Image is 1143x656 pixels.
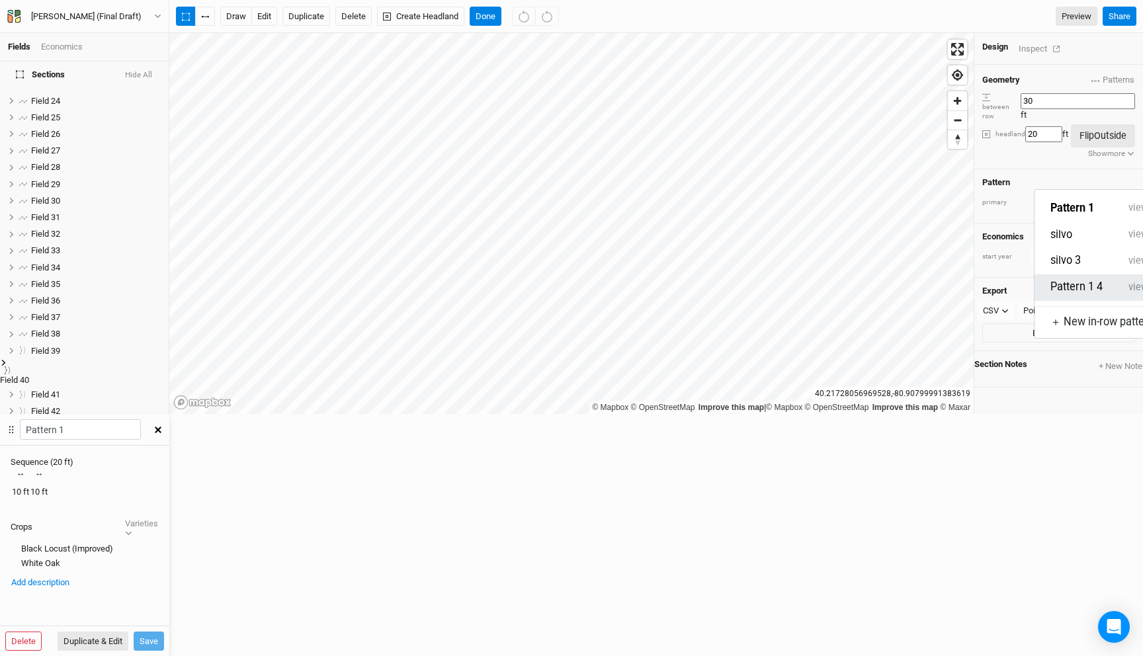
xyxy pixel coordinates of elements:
div: Field 29 [31,179,161,190]
button: CSV [977,301,1015,321]
button: draw [220,7,252,26]
div: between row [982,93,1021,122]
div: Field 37 [31,312,161,323]
button: Delete [5,632,42,651]
div: Open Intercom Messenger [1098,611,1130,643]
button: Add description [11,575,70,590]
button: Pattern 1 4 [1050,280,1122,295]
div: CSV [983,304,999,317]
input: Pattern name [20,419,141,440]
span: Find my location [948,65,967,85]
span: Field 32 [31,229,60,239]
div: Coffelt (Final Draft) [31,10,142,23]
span: Field 35 [31,279,60,289]
div: Field 27 [31,145,161,156]
div: Field 32 [31,229,161,239]
div: Field 25 [31,112,161,123]
div: Field 31 [31,212,161,223]
button: Save [134,632,164,651]
div: Field 34 [31,263,161,273]
a: OpenStreetMap [805,403,869,412]
a: Improve this map [698,403,764,412]
div: headland [982,130,1025,140]
h4: Pattern [982,177,1135,188]
div: Sequence ( 20 ft ) [11,456,159,468]
button: + New Note [1098,359,1143,374]
div: primary [982,198,1029,208]
h4: Economics [982,231,1135,242]
button: edit [251,7,277,26]
span: Field 34 [31,263,60,272]
span: ft [1062,129,1068,139]
button: Pattern 1 [1050,201,1122,216]
span: Field 31 [31,212,60,222]
span: Field 27 [31,145,60,155]
button: Varieties [124,516,159,538]
a: Improve this map [872,403,938,412]
button: Undo (^z) [512,7,536,26]
div: Field 30 [31,196,161,206]
div: Inspect [1019,41,1066,56]
div: ↔ [35,468,44,480]
span: Field 41 [31,389,60,399]
button: ExportField 40 [982,323,1135,343]
button: [PERSON_NAME] (Final Draft) [7,9,162,24]
span: Field 36 [31,296,60,306]
button: Zoom out [948,110,967,130]
button: 2024 [1030,247,1070,266]
span: Field 39 [31,346,60,356]
a: OpenStreetMap [631,403,695,412]
div: Black Locust (Improved) [11,543,159,555]
button: silvo 3 [1050,253,1122,268]
span: ft [1021,110,1027,120]
a: Mapbox logo [173,395,232,410]
div: Field 33 [31,245,161,256]
button: Create Headland [377,7,464,26]
a: Preview [1056,7,1097,26]
div: 10 ft [30,486,48,498]
div: White Oak [11,557,159,569]
span: Field 26 [31,129,60,139]
div: Points [1023,304,1047,317]
button: Share [1103,7,1136,26]
div: Field 28 [31,162,161,173]
div: Design [982,41,1008,53]
div: Field 26 [31,129,161,140]
span: Field 37 [31,312,60,322]
button: Points [1017,301,1063,321]
span: Patterns [1091,73,1134,87]
div: start year [982,252,1029,262]
button: Redo (^Z) [535,7,559,26]
button: FlipOutside [1071,124,1135,147]
div: 10 ft [12,486,29,498]
button: Done [470,7,501,26]
div: Field 36 [31,296,161,306]
span: Field 38 [31,329,60,339]
span: Field 42 [31,406,60,416]
canvas: Map [169,33,974,656]
button: Showmore [1087,147,1136,161]
button: Zoom in [948,91,967,110]
div: Economics [41,41,83,53]
h4: Export [982,286,1135,296]
a: Maxar [940,403,970,412]
button: Duplicate & Edit [58,632,128,651]
button: Duplicate [282,7,330,26]
button: silvo [1050,227,1122,243]
div: Crops [11,516,159,538]
div: Field 42 [31,406,161,417]
span: Field 23 [31,79,60,89]
div: ↔ [17,468,25,480]
div: [PERSON_NAME] (Final Draft) [31,10,142,23]
button: Enter fullscreen [948,40,967,59]
span: Field 30 [31,196,60,206]
div: Field 38 [31,329,161,339]
button: Hide All [124,71,153,80]
button: Delete [335,7,372,26]
button: Reset bearing to north [948,130,967,149]
button: Patterns [1091,73,1135,87]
